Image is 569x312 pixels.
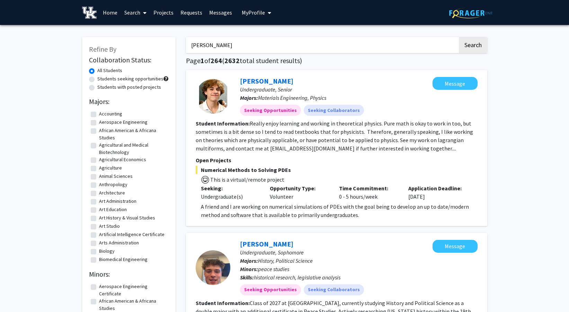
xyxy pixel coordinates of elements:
[201,184,260,192] p: Seeking:
[99,198,136,205] label: Art Administration
[99,231,165,238] label: Artificial Intelligence Certificate
[196,157,231,164] span: Open Projects
[258,257,313,264] span: History, Political Science
[99,173,133,180] label: Animal Sciences
[99,127,167,141] label: African American & Africana Studies
[206,0,235,25] a: Messages
[265,184,334,201] div: Volunteer
[240,266,258,272] b: Minors:
[270,184,329,192] p: Opportunity Type:
[99,189,125,197] label: Architecture
[210,176,284,183] span: This is a virtual/remote project
[196,120,473,152] fg-read-more: Really enjoy learning and working in theoretical physics. Pure math is okay to work in too, but s...
[334,184,403,201] div: 0 - 5 hours/week
[99,297,167,312] label: African American & Africana Studies
[196,120,250,127] b: Student Information:
[258,266,289,272] span: peace studies
[89,270,169,278] h2: Minors:
[433,240,478,253] button: Message Reece Harris
[240,86,292,93] span: Undergraduate, Senior
[339,184,398,192] p: Time Commitment:
[97,84,161,91] label: Students with posted projects
[150,0,177,25] a: Projects
[408,184,467,192] p: Application Deadline:
[99,206,127,213] label: Art Education
[224,56,240,65] span: 2632
[99,214,155,222] label: Art History & Visual Studies
[211,56,222,65] span: 264
[196,166,478,174] span: Numerical Methods to Solving PDEs
[304,284,364,295] mat-chip: Seeking Collaborators
[99,264,149,271] label: Biosystems Engineering
[186,37,458,53] input: Search Keywords
[5,281,29,307] iframe: Chat
[240,94,258,101] b: Majors:
[99,283,167,297] label: Aerospace Engineering Certificate
[99,223,120,230] label: Art Studio
[240,274,254,281] b: Skills:
[459,37,487,53] button: Search
[403,184,472,201] div: [DATE]
[304,105,364,116] mat-chip: Seeking Collaborators
[240,77,293,85] a: [PERSON_NAME]
[240,240,293,248] a: [PERSON_NAME]
[433,77,478,90] button: Message Gabriel Suarez
[201,202,478,219] p: A friend and I are working on numerical simulations of PDEs with the goal being to develop an up ...
[99,164,122,172] label: Agriculture
[82,7,97,19] img: University of Kentucky Logo
[99,181,127,188] label: Anthropology
[240,257,258,264] b: Majors:
[99,248,115,255] label: Biology
[89,45,116,53] span: Refine By
[99,141,167,156] label: Agricultural and Medical Biotechnology
[201,192,260,201] div: Undergraduate(s)
[242,9,265,16] span: My Profile
[258,94,326,101] span: Materials Engineering, Physics
[99,110,122,118] label: Accounting
[99,239,139,246] label: Arts Administration
[121,0,150,25] a: Search
[186,57,487,65] h1: Page of ( total student results)
[201,56,204,65] span: 1
[89,56,169,64] h2: Collaboration Status:
[99,156,146,163] label: Agricultural Economics
[240,105,301,116] mat-chip: Seeking Opportunities
[254,274,340,281] span: historical research, legislative analysis
[89,97,169,106] h2: Majors:
[99,256,148,263] label: Biomedical Engineering
[196,300,250,306] b: Student Information:
[177,0,206,25] a: Requests
[99,0,121,25] a: Home
[240,249,304,256] span: Undergraduate, Sophomore
[97,75,163,83] label: Students seeking opportunities
[449,8,492,18] img: ForagerOne Logo
[97,67,122,74] label: All Students
[240,284,301,295] mat-chip: Seeking Opportunities
[99,119,148,126] label: Aerospace Engineering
